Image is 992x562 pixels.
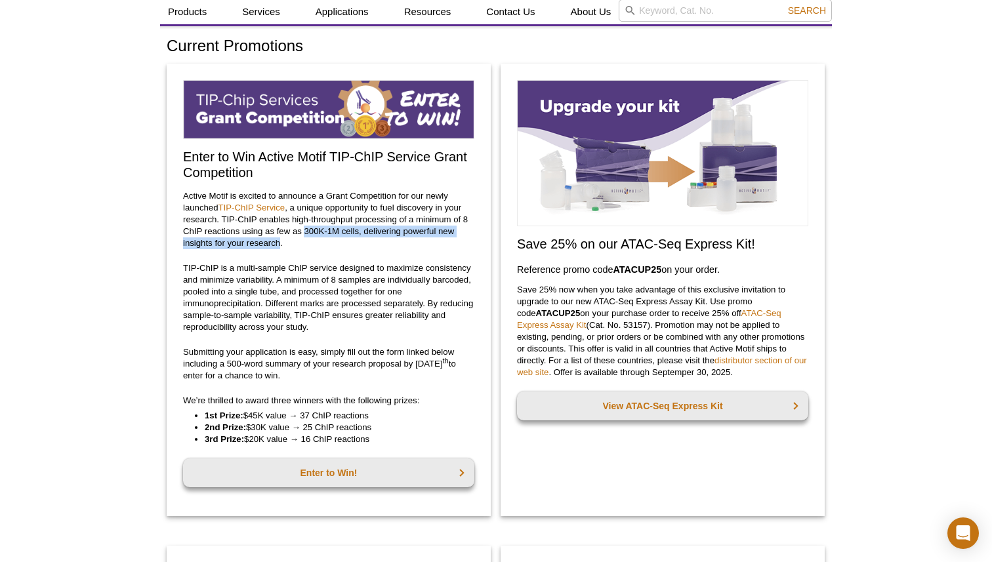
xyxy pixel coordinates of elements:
[517,355,807,377] a: distributor section of our web site
[788,5,826,16] span: Search
[784,5,830,16] button: Search
[517,80,808,226] img: Save on ATAC-Seq Express Assay Kit
[205,434,244,444] strong: 3rd Prize:
[947,517,979,549] div: Open Intercom Messenger
[183,395,474,407] p: We’re thrilled to award three winners with the following prizes:
[517,262,808,277] h3: Reference promo code on your order.
[443,356,449,364] sup: th
[205,411,243,420] strong: 1st Prize:
[183,346,474,382] p: Submitting your application is easy, simply fill out the form linked below including a 500-word s...
[183,262,474,333] p: TIP-ChIP is a multi-sample ChIP service designed to maximize consistency and minimize variability...
[517,391,808,420] a: View ATAC-Seq Express Kit
[205,410,461,422] li: $45K value → 37 ChIP reactions
[183,190,474,249] p: Active Motif is excited to announce a Grant Competition for our newly launched , a unique opportu...
[218,203,285,212] a: TIP-ChIP Service
[536,308,581,318] strong: ATACUP25
[613,264,661,275] strong: ATACUP25
[167,37,825,56] h1: Current Promotions
[183,80,474,139] img: TIP-ChIP Service Grant Competition
[517,236,808,252] h2: Save 25% on our ATAC-Seq Express Kit!
[183,458,474,487] a: Enter to Win!
[517,284,808,378] p: Save 25% now when you take advantage of this exclusive invitation to upgrade to our new ATAC-Seq ...
[205,433,461,445] li: $20K value → 16 ChIP reactions
[183,149,474,180] h2: Enter to Win Active Motif TIP-ChIP Service Grant Competition
[205,422,461,433] li: $30K value → 25 ChIP reactions
[205,422,246,432] strong: 2nd Prize:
